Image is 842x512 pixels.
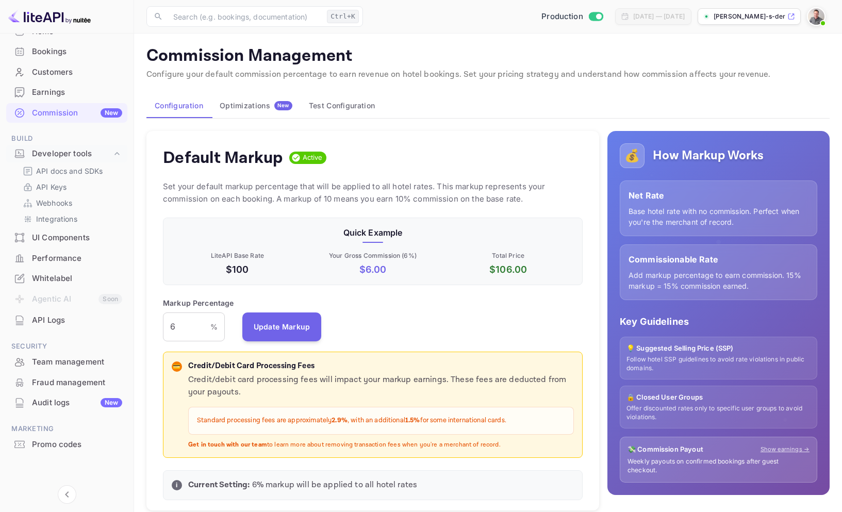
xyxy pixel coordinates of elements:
[541,11,583,23] span: Production
[6,435,127,455] div: Promo codes
[307,251,439,260] p: Your Gross Commission ( 6 %)
[242,312,322,341] button: Update Markup
[808,8,824,25] img: Mikael Söderberg
[6,82,127,103] div: Earnings
[32,46,122,58] div: Bookings
[624,146,640,165] p: 💰
[6,435,127,454] a: Promo codes
[23,213,119,224] a: Integrations
[19,163,123,178] div: API docs and SDKs
[101,108,122,118] div: New
[442,262,574,276] p: $ 106.00
[32,253,122,265] div: Performance
[6,228,127,247] a: UI Components
[6,103,127,123] div: CommissionNew
[6,269,127,289] div: Whitelabel
[6,393,127,412] a: Audit logsNew
[442,251,574,260] p: Total Price
[172,226,574,239] p: Quick Example
[176,481,177,490] p: i
[188,441,267,449] strong: Get in touch with our team
[163,147,283,168] h4: Default Markup
[188,360,574,372] p: Credit/Debit Card Processing Fees
[6,62,127,81] a: Customers
[101,398,122,407] div: New
[32,315,122,326] div: API Logs
[19,195,123,210] div: Webhooks
[628,444,703,455] p: 💸 Commission Payout
[36,181,67,192] p: API Keys
[163,180,583,205] p: Set your default markup percentage that will be applied to all hotel rates. This markup represent...
[210,321,218,332] p: %
[32,377,122,389] div: Fraud management
[626,355,811,373] p: Follow hotel SSP guidelines to avoid rate violations in public domains.
[6,42,127,62] div: Bookings
[32,232,122,244] div: UI Components
[188,441,574,450] p: to learn more about removing transaction fees when you're a merchant of record.
[146,69,830,81] p: Configure your default commission percentage to earn revenue on hotel bookings. Set your pricing ...
[32,439,122,451] div: Promo codes
[633,12,685,21] div: [DATE] — [DATE]
[19,179,123,194] div: API Keys
[629,270,808,291] p: Add markup percentage to earn commission. 15% markup = 15% commission earned.
[620,315,817,328] p: Key Guidelines
[8,8,91,25] img: LiteAPI logo
[32,87,122,98] div: Earnings
[6,269,127,288] a: Whitelabel
[6,373,127,393] div: Fraud management
[274,102,292,109] span: New
[299,153,327,163] span: Active
[58,485,76,504] button: Collapse navigation
[172,262,303,276] p: $100
[188,374,574,399] p: Credit/debit card processing fees will impact your markup earnings. These fees are deducted from ...
[32,273,122,285] div: Whitelabel
[629,206,808,227] p: Base hotel rate with no commission. Perfect when you're the merchant of record.
[6,310,127,331] div: API Logs
[6,310,127,329] a: API Logs
[163,298,234,308] p: Markup Percentage
[32,67,122,78] div: Customers
[36,166,103,176] p: API docs and SDKs
[146,93,211,118] button: Configuration
[32,356,122,368] div: Team management
[6,423,127,435] span: Marketing
[23,181,119,192] a: API Keys
[19,211,123,226] div: Integrations
[146,46,830,67] p: Commission Management
[197,416,565,426] p: Standard processing fees are approximately , with an additional for some international cards.
[629,189,808,202] p: Net Rate
[6,373,127,392] a: Fraud management
[163,312,210,341] input: 0
[537,11,607,23] div: Switch to Sandbox mode
[6,393,127,413] div: Audit logsNew
[6,341,127,352] span: Security
[167,6,323,27] input: Search (e.g. bookings, documentation)
[220,101,292,110] div: Optimizations
[6,103,127,122] a: CommissionNew
[6,133,127,144] span: Build
[6,62,127,82] div: Customers
[36,213,77,224] p: Integrations
[626,404,811,422] p: Offer discounted rates only to specific user groups to avoid violations.
[6,249,127,269] div: Performance
[301,93,383,118] button: Test Configuration
[629,253,808,266] p: Commissionable Rate
[6,352,127,372] div: Team management
[6,228,127,248] div: UI Components
[6,22,127,41] a: Home
[327,10,359,23] div: Ctrl+K
[36,197,72,208] p: Webhooks
[626,392,811,403] p: 🔒 Closed User Groups
[23,166,119,176] a: API docs and SDKs
[6,352,127,371] a: Team management
[6,82,127,102] a: Earnings
[173,362,180,371] p: 💳
[332,416,348,425] strong: 2.9%
[32,397,122,409] div: Audit logs
[307,262,439,276] p: $ 6.00
[761,445,810,454] a: Show earnings →
[6,249,127,268] a: Performance
[6,145,127,163] div: Developer tools
[188,479,574,491] p: 6 % markup will be applied to all hotel rates
[23,197,119,208] a: Webhooks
